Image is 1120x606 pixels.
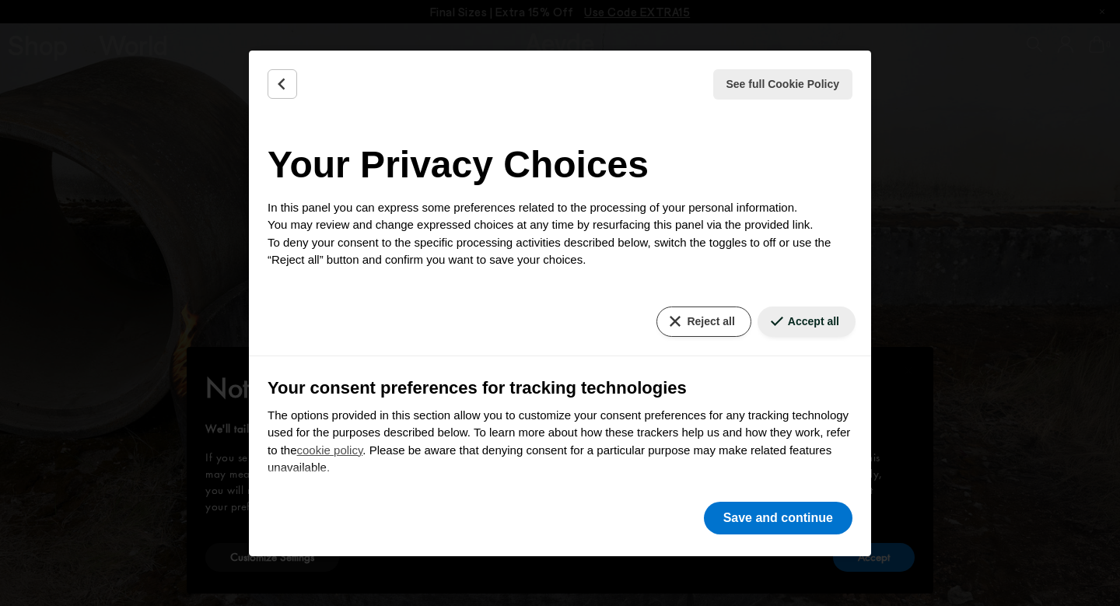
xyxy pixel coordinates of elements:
[268,199,852,269] p: In this panel you can express some preferences related to the processing of your personal informa...
[656,307,751,337] button: Reject all
[758,307,856,337] button: Accept all
[268,137,852,193] h2: Your Privacy Choices
[268,375,852,401] h3: Your consent preferences for tracking technologies
[713,69,853,100] button: See full Cookie Policy
[297,443,363,457] a: cookie policy - link opens in a new tab
[726,76,840,93] span: See full Cookie Policy
[704,502,852,534] button: Save and continue
[268,69,297,99] button: Back
[268,407,852,477] p: The options provided in this section allow you to customize your consent preferences for any trac...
